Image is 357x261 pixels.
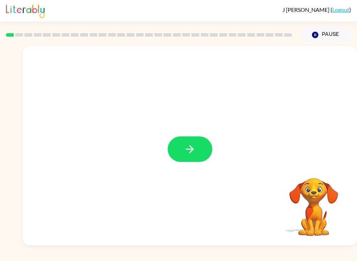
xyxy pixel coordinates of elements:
[279,167,349,237] video: Your browser must support playing .mp4 files to use Literably. Please try using another browser.
[282,6,351,13] div: ( )
[282,6,331,13] span: J [PERSON_NAME]
[332,6,349,13] a: Logout
[301,27,351,43] button: Pause
[6,3,45,18] img: Literably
